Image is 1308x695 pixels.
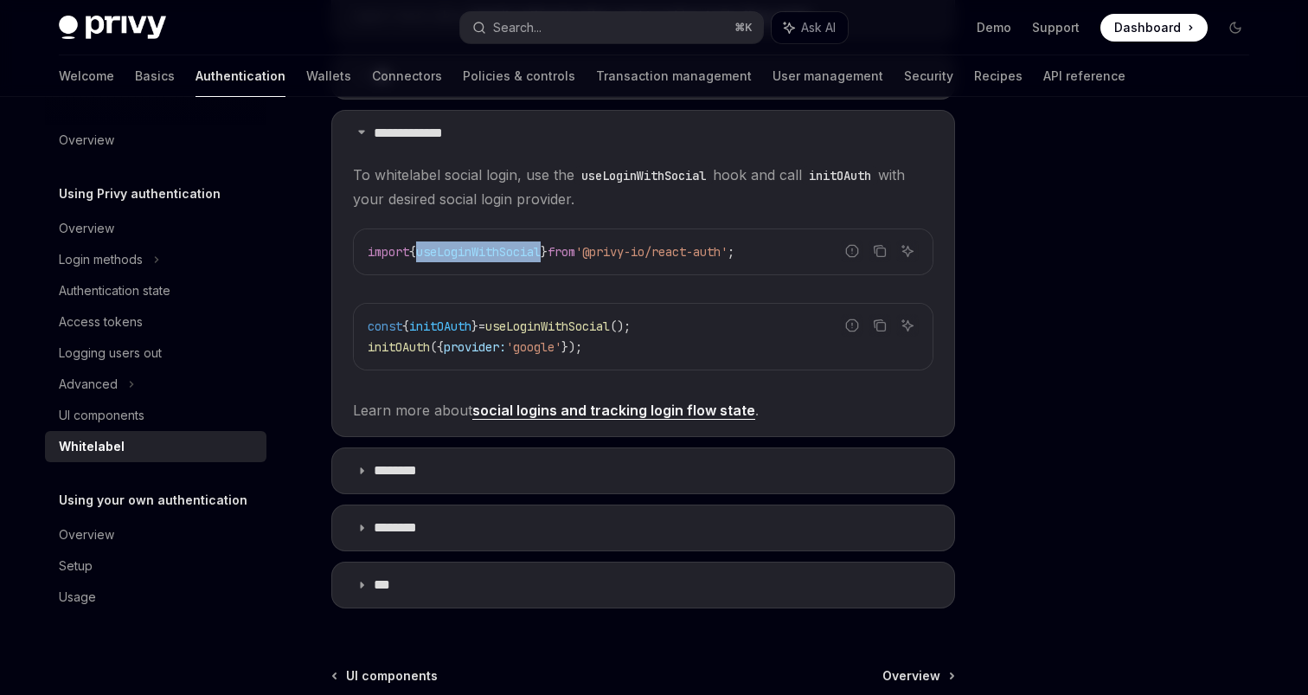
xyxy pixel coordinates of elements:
span: { [402,319,409,334]
span: { [409,244,416,260]
span: import [368,244,409,260]
span: Learn more about . [353,398,933,422]
button: Copy the contents from the code block [869,314,891,337]
a: User management [773,55,883,97]
span: initOAuth [368,339,430,355]
div: Login methods [59,249,143,270]
span: provider: [444,339,506,355]
span: To whitelabel social login, use the hook and call with your desired social login provider. [353,163,933,211]
a: Logging users out [45,338,266,369]
div: Search... [493,17,542,38]
a: Recipes [974,55,1023,97]
a: Policies & controls [463,55,575,97]
span: Overview [882,667,940,685]
button: Toggle dark mode [1221,14,1249,42]
a: Support [1032,19,1080,36]
span: initOAuth [409,319,471,334]
a: API reference [1043,55,1125,97]
button: Report incorrect code [841,314,863,337]
a: Security [904,55,953,97]
a: Basics [135,55,175,97]
span: Dashboard [1114,19,1181,36]
a: Overview [882,667,953,685]
span: useLoginWithSocial [416,244,541,260]
span: '@privy-io/react-auth' [575,244,728,260]
div: Access tokens [59,312,143,332]
a: Overview [45,125,266,156]
span: const [368,319,402,334]
details: **** **** ***To whitelabel social login, use theuseLoginWithSocialhook and callinitOAuthwith your... [331,110,955,437]
h5: Using your own authentication [59,490,247,511]
a: Usage [45,582,266,613]
div: Overview [59,218,114,239]
a: Welcome [59,55,114,97]
a: Overview [45,519,266,550]
span: = [478,319,485,334]
div: UI components [59,405,144,426]
button: Ask AI [896,314,919,337]
div: Logging users out [59,343,162,364]
a: social logins and tracking login flow state [472,402,755,420]
div: Usage [59,587,96,608]
span: ({ [430,339,444,355]
span: Ask AI [801,19,836,36]
button: Report incorrect code [841,240,863,262]
div: Advanced [59,374,118,395]
span: from [548,244,575,260]
a: UI components [45,400,266,431]
button: Search...⌘K [460,12,763,43]
a: Setup [45,550,266,582]
div: Overview [59,524,114,545]
a: UI components [333,667,438,685]
span: } [541,244,548,260]
a: Connectors [372,55,442,97]
a: Access tokens [45,306,266,338]
div: Authentication state [59,280,170,301]
span: useLoginWithSocial [485,319,610,334]
span: UI components [346,667,438,685]
span: } [471,319,478,334]
span: }); [561,339,582,355]
img: dark logo [59,16,166,40]
span: 'google' [506,339,561,355]
span: ; [728,244,734,260]
a: Dashboard [1100,14,1208,42]
span: (); [610,319,631,334]
a: Overview [45,213,266,244]
button: Ask AI [896,240,919,262]
a: Transaction management [596,55,752,97]
button: Ask AI [772,12,848,43]
div: Whitelabel [59,436,125,457]
code: initOAuth [802,166,878,185]
h5: Using Privy authentication [59,183,221,204]
a: Authentication state [45,275,266,306]
a: Authentication [196,55,285,97]
button: Copy the contents from the code block [869,240,891,262]
span: ⌘ K [734,21,753,35]
a: Whitelabel [45,431,266,462]
code: useLoginWithSocial [574,166,713,185]
a: Demo [977,19,1011,36]
div: Setup [59,556,93,576]
div: Overview [59,130,114,151]
a: Wallets [306,55,351,97]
